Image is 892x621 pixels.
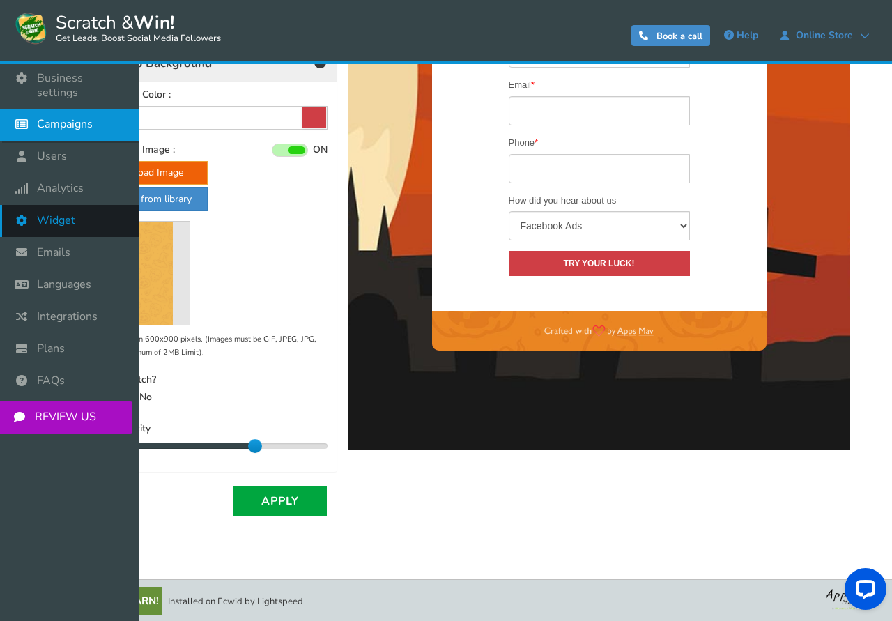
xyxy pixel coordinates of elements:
[87,56,212,70] span: Pop up Background
[86,334,316,358] small: *Best Resolution 600x900 pixels. (Images must be GIF, JPEG, JPG, PNG and maximum of 2MB Limit).
[161,569,269,583] label: How did you hear about us
[37,71,125,100] span: Business settings
[161,511,191,526] label: Phone
[134,10,174,35] strong: Win!
[37,149,67,164] span: Users
[14,10,49,45] img: Scratch and Win
[35,410,96,424] span: REVIEW US
[98,42,405,86] h4: Feeling Lucky [DATE]?
[254,348,282,379] div: Sign in with Google. Opens in new tab
[37,374,65,388] span: FAQs
[37,245,70,260] span: Emails
[631,25,710,46] a: Book a call
[313,144,328,157] span: ON
[168,595,303,608] span: Installed on Ecwid by Lightspeed
[737,29,758,42] span: Help
[245,348,290,379] iframe: Sign in with Google Button
[37,117,93,132] span: Campaigns
[717,24,765,47] a: Help
[86,187,208,211] a: Select from library
[826,587,882,610] img: bg_logo_foot.webp
[174,316,330,332] strong: FEELING LUCKY? PLAY NOW!
[37,181,84,196] span: Analytics
[656,30,702,43] span: Book a call
[56,33,221,45] small: Get Leads, Boost Social Media Followers
[37,277,91,292] span: Languages
[833,562,892,621] iframe: LiveChat chat widget
[233,486,327,516] button: Apply
[161,395,189,410] label: Name
[789,30,860,41] span: Online Store
[37,309,98,324] span: Integrations
[139,390,152,404] span: No
[161,453,187,468] label: Email
[14,10,221,45] a: Scratch &Win! Get Leads, Boost Social Media Followers
[49,10,221,45] span: Scratch &
[37,213,75,228] span: Widget
[37,342,65,356] span: Plans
